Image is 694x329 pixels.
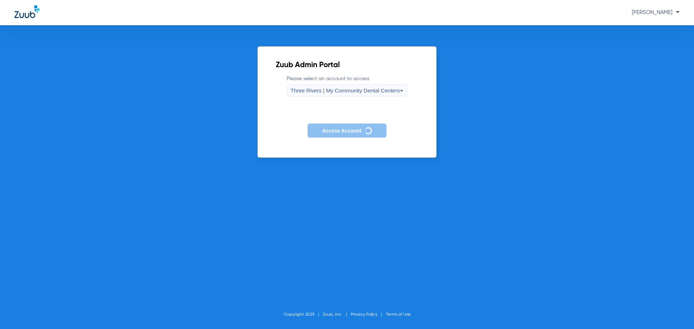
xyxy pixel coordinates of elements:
a: Terms of Use [386,312,411,317]
iframe: Chat Widget [658,294,694,329]
li: Zuub, Inc. [323,311,351,318]
span: [PERSON_NAME] [632,10,680,15]
a: Privacy Policy [351,312,377,317]
img: Zuub Logo [14,5,39,18]
span: Three Rivers | My Community Dental Centers [291,87,400,94]
button: Access Account [308,124,386,138]
label: Please select an account to access [287,75,407,96]
span: Access Account [322,128,361,134]
li: Copyright 2025 [284,311,323,318]
h2: Zuub Admin Portal [276,62,418,69]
